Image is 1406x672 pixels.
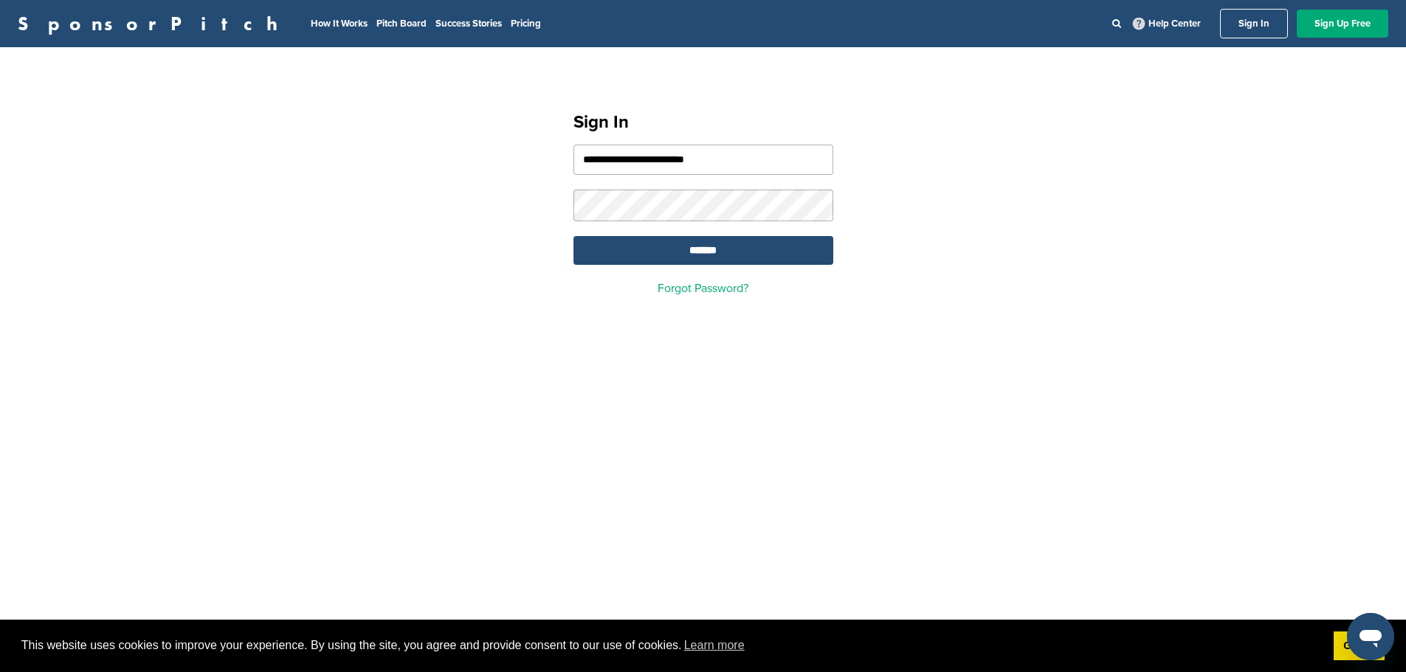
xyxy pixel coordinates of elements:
iframe: Button to launch messaging window [1347,613,1394,660]
a: Sign Up Free [1297,10,1388,38]
a: How It Works [311,18,368,30]
a: Sign In [1220,9,1288,38]
h1: Sign In [573,109,833,136]
a: Pricing [511,18,541,30]
span: This website uses cookies to improve your experience. By using the site, you agree and provide co... [21,634,1322,657]
a: Help Center [1130,15,1204,32]
a: SponsorPitch [18,14,287,33]
a: Success Stories [435,18,502,30]
a: dismiss cookie message [1334,631,1385,661]
a: Pitch Board [376,18,427,30]
a: Forgot Password? [658,281,748,296]
a: learn more about cookies [682,634,747,657]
